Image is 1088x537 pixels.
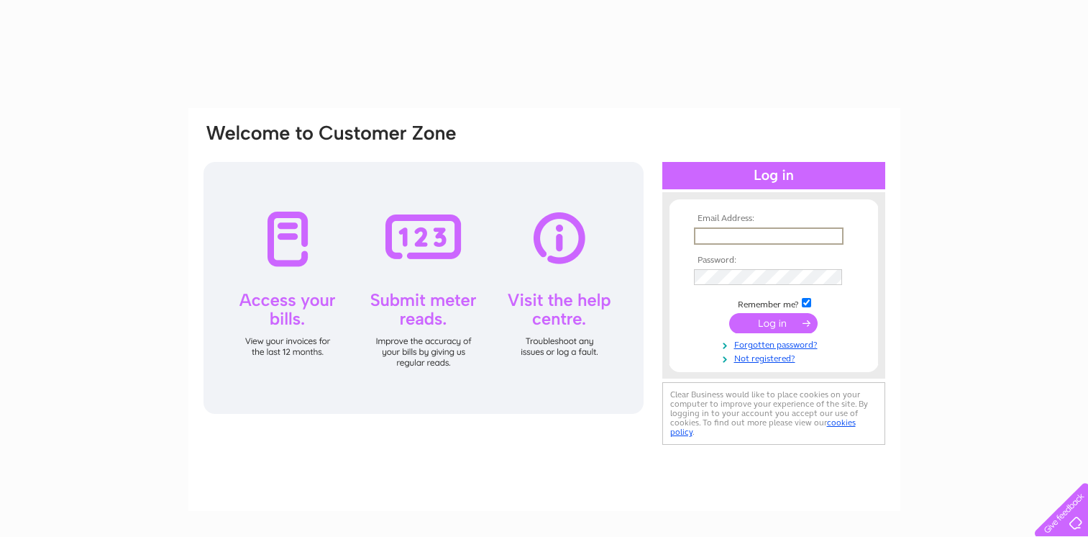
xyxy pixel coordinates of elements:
[690,296,857,310] td: Remember me?
[670,418,856,437] a: cookies policy
[729,313,818,333] input: Submit
[662,382,885,445] div: Clear Business would like to place cookies on your computer to improve your experience of the sit...
[694,351,857,364] a: Not registered?
[690,256,857,266] th: Password:
[694,337,857,351] a: Forgotten password?
[690,214,857,224] th: Email Address:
